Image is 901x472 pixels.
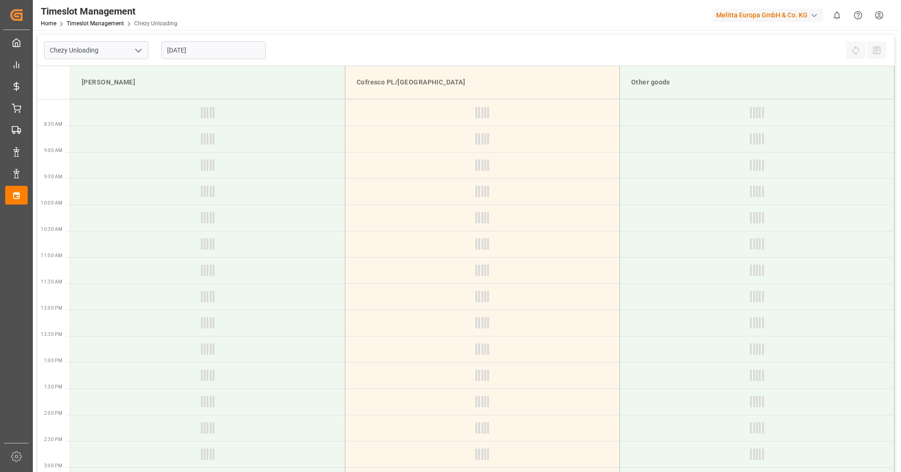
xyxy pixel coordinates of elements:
span: 10:30 AM [41,227,62,232]
span: 12:00 PM [41,305,62,311]
span: 2:30 PM [44,437,62,442]
button: show 0 new notifications [826,5,848,26]
a: Home [41,20,56,27]
span: 1:00 PM [44,358,62,363]
span: 2:00 PM [44,411,62,416]
span: 3:00 PM [44,463,62,468]
span: 10:00 AM [41,200,62,206]
div: [PERSON_NAME] [78,74,337,91]
span: 9:30 AM [44,174,62,179]
a: Timeslot Management [67,20,124,27]
div: Timeslot Management [41,4,177,18]
span: 1:30 PM [44,384,62,389]
input: DD-MM-YYYY [161,41,266,59]
div: Melitta Europa GmbH & Co. KG [712,8,823,22]
button: Melitta Europa GmbH & Co. KG [712,6,826,24]
div: Other goods [627,74,886,91]
span: 9:00 AM [44,148,62,153]
input: Type to search/select [44,41,148,59]
span: 11:30 AM [41,279,62,284]
button: Help Center [848,5,869,26]
span: 12:30 PM [41,332,62,337]
div: Cofresco PL/[GEOGRAPHIC_DATA] [353,74,612,91]
button: open menu [131,43,145,58]
span: 8:30 AM [44,122,62,127]
span: 11:00 AM [41,253,62,258]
